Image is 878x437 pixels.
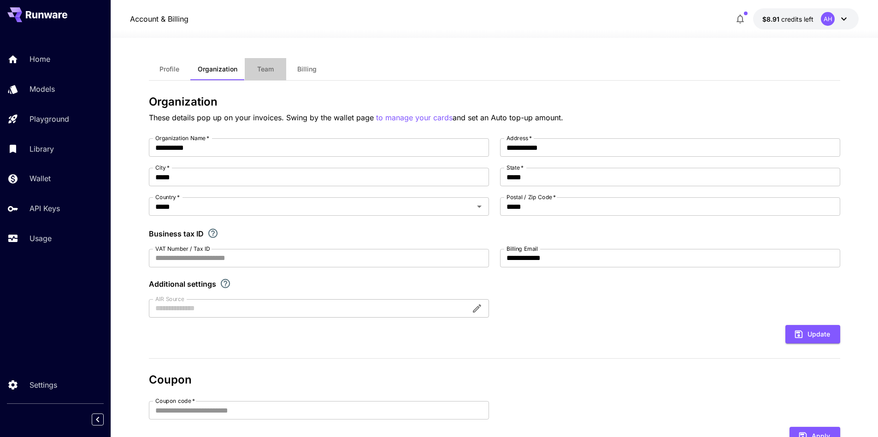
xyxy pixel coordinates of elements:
[29,53,50,65] p: Home
[29,83,55,94] p: Models
[149,373,840,386] h3: Coupon
[29,379,57,390] p: Settings
[130,13,189,24] nav: breadcrumb
[297,65,317,73] span: Billing
[507,245,538,253] label: Billing Email
[99,411,111,428] div: Collapse sidebar
[376,112,453,124] button: to manage your cards
[29,143,54,154] p: Library
[29,173,51,184] p: Wallet
[507,164,524,171] label: State
[29,113,69,124] p: Playground
[762,15,781,23] span: $8.91
[149,95,840,108] h3: Organization
[149,278,216,289] p: Additional settings
[29,233,52,244] p: Usage
[762,14,813,24] div: $8.90725
[29,203,60,214] p: API Keys
[220,278,231,289] svg: Explore additional customization settings
[507,134,532,142] label: Address
[155,245,210,253] label: VAT Number / Tax ID
[507,193,556,201] label: Postal / Zip Code
[155,397,195,405] label: Coupon code
[781,15,813,23] span: credits left
[257,65,274,73] span: Team
[155,193,180,201] label: Country
[753,8,859,30] button: $8.90725AH
[149,113,376,122] span: These details pop up on your invoices. Swing by the wallet page
[207,228,218,239] svg: If you are a business tax registrant, please enter your business tax ID here.
[821,12,835,26] div: AH
[473,200,486,213] button: Open
[155,295,184,303] label: AIR Source
[785,325,840,344] button: Update
[92,413,104,425] button: Collapse sidebar
[159,65,179,73] span: Profile
[149,228,204,239] p: Business tax ID
[155,134,209,142] label: Organization Name
[155,164,170,171] label: City
[198,65,237,73] span: Organization
[453,113,563,122] span: and set an Auto top-up amount.
[130,13,189,24] a: Account & Billing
